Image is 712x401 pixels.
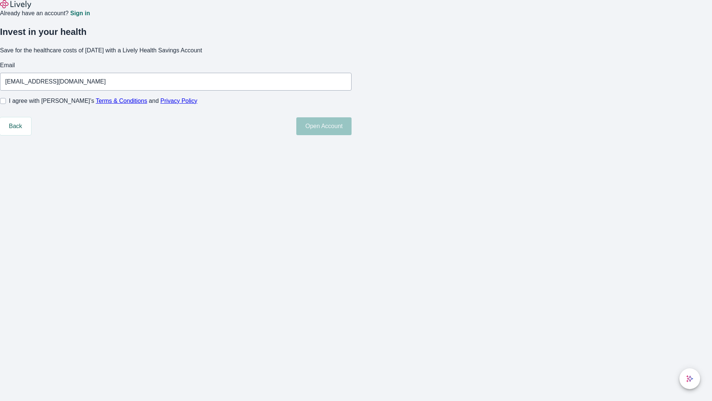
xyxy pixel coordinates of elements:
button: chat [679,368,700,389]
a: Terms & Conditions [96,98,147,104]
a: Sign in [70,10,90,16]
svg: Lively AI Assistant [686,375,693,382]
span: I agree with [PERSON_NAME]’s and [9,97,197,105]
a: Privacy Policy [161,98,198,104]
